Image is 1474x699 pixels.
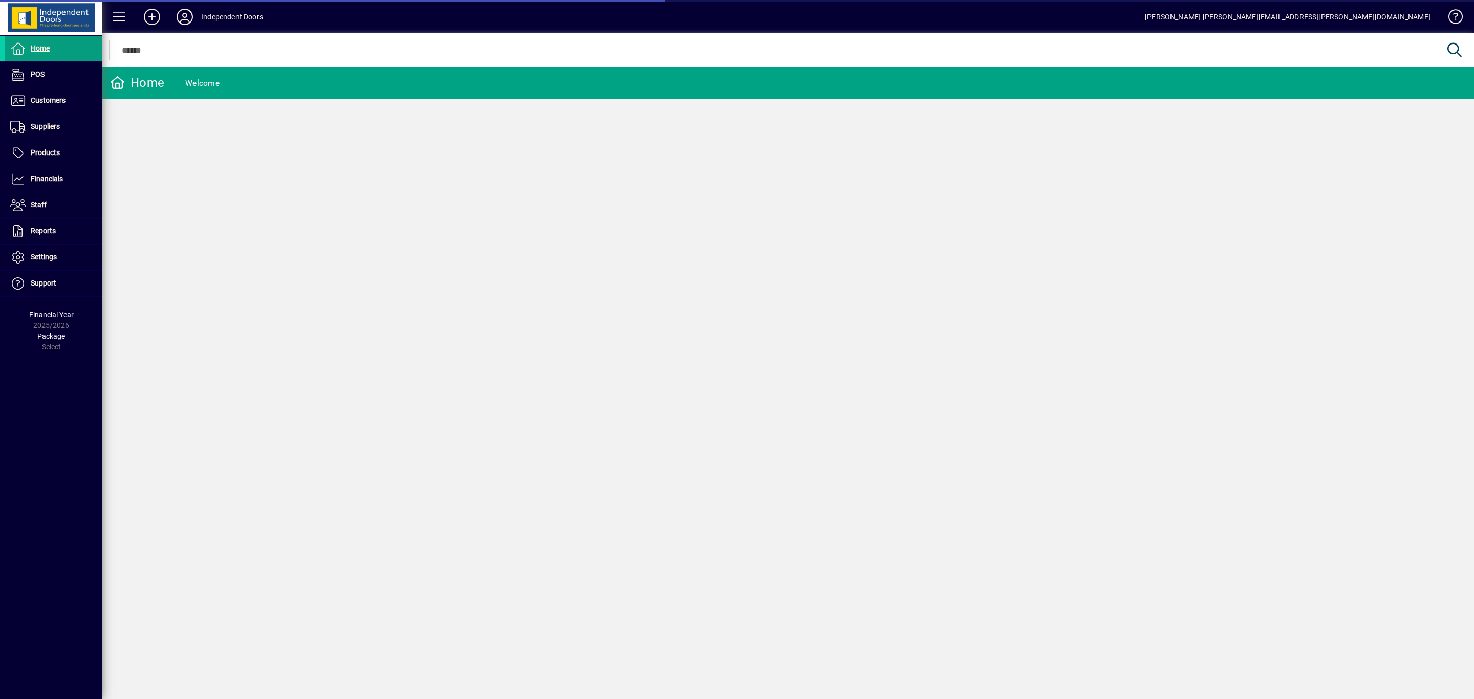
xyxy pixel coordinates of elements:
[31,148,60,157] span: Products
[37,332,65,340] span: Package
[1145,9,1430,25] div: [PERSON_NAME] [PERSON_NAME][EMAIL_ADDRESS][PERSON_NAME][DOMAIN_NAME]
[29,311,74,319] span: Financial Year
[168,8,201,26] button: Profile
[5,62,102,88] a: POS
[136,8,168,26] button: Add
[31,279,56,287] span: Support
[1441,2,1461,35] a: Knowledge Base
[31,201,47,209] span: Staff
[31,227,56,235] span: Reports
[31,122,60,130] span: Suppliers
[5,140,102,166] a: Products
[5,271,102,296] a: Support
[5,88,102,114] a: Customers
[31,253,57,261] span: Settings
[201,9,263,25] div: Independent Doors
[31,174,63,183] span: Financials
[31,44,50,52] span: Home
[5,114,102,140] a: Suppliers
[5,192,102,218] a: Staff
[5,219,102,244] a: Reports
[5,166,102,192] a: Financials
[5,245,102,270] a: Settings
[31,70,45,78] span: POS
[185,75,220,92] div: Welcome
[31,96,66,104] span: Customers
[110,75,164,91] div: Home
